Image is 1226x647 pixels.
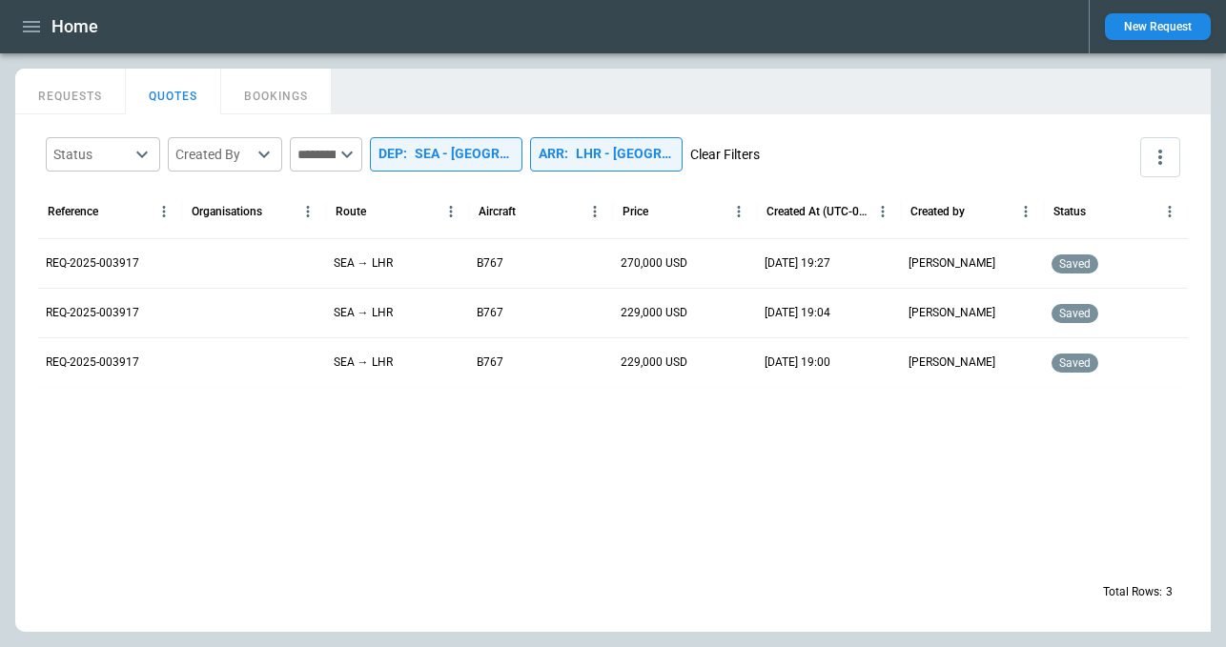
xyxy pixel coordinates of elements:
span: saved [1055,307,1094,320]
button: Price column menu [725,198,752,225]
span: saved [1055,257,1094,271]
button: Route column menu [438,198,464,225]
p: B767 [477,305,503,321]
button: Reference column menu [151,198,177,225]
p: REQ-2025-003917 [46,255,139,272]
p: [PERSON_NAME] [909,354,995,371]
p: SEA → LHR [334,255,393,272]
button: Created At (UTC-04:00) column menu [869,198,896,225]
p: Total Rows: [1103,584,1162,600]
p: B767 [477,354,503,371]
p: B767 [477,255,503,272]
p: REQ-2025-003917 [46,305,139,321]
p: REQ-2025-003917 [46,354,139,371]
button: QUOTES [126,69,221,114]
div: Created By [175,145,252,164]
div: Created At (UTC-04:00) [766,205,869,218]
div: ARR : [530,137,683,171]
div: Aircraft [479,205,516,218]
p: 23/09/2025 19:04 [765,305,830,321]
p: SEA → LHR [334,354,393,371]
p: 229,000 USD [621,305,687,321]
button: Aircraft column menu [582,198,608,225]
button: Clear Filters [690,143,760,167]
div: Organisations [192,205,262,218]
p: 229,000 USD [621,354,687,371]
div: LHR - [GEOGRAPHIC_DATA] [576,146,674,162]
div: DEP : [370,137,522,171]
button: Created by column menu [1012,198,1039,225]
p: 270,000 USD [621,255,687,272]
button: Status column menu [1156,198,1183,225]
div: Reference [48,205,98,218]
div: Status [53,145,130,164]
div: SEA - [GEOGRAPHIC_DATA]–[GEOGRAPHIC_DATA] [415,146,514,162]
div: Route [336,205,366,218]
p: [PERSON_NAME] [909,255,995,272]
p: [PERSON_NAME] [909,305,995,321]
button: New Request [1105,13,1211,40]
h1: Home [51,15,98,38]
button: BOOKINGS [221,69,332,114]
span: saved [1055,356,1094,370]
div: Price [623,205,648,218]
button: more [1140,137,1180,177]
p: SEA → LHR [334,305,393,321]
button: Organisations column menu [295,198,321,225]
p: 23/09/2025 19:00 [765,354,830,371]
div: Created by [910,205,965,218]
p: 23/09/2025 19:27 [765,255,830,272]
div: Status [1053,205,1086,218]
p: 3 [1166,584,1173,600]
button: REQUESTS [15,69,126,114]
